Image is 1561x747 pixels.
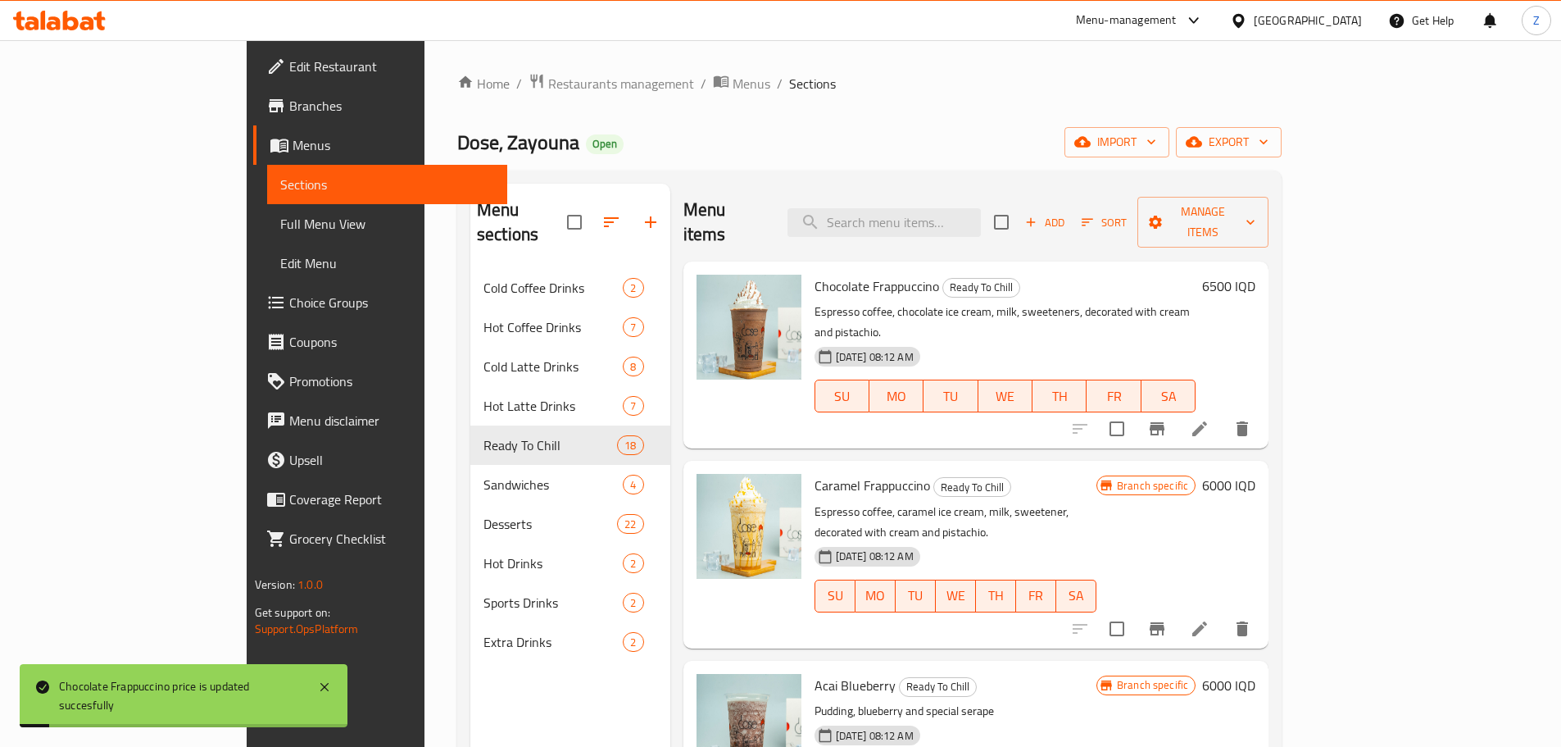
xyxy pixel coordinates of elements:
[1110,677,1195,693] span: Branch specific
[457,124,579,161] span: Dose, Zayouna
[483,435,617,455] span: Ready To Chill
[936,580,976,613] button: WE
[255,618,359,640] a: Support.OpsPlatform
[683,198,769,247] h2: Menu items
[701,74,706,93] li: /
[289,450,494,470] span: Upsell
[289,293,494,312] span: Choice Groups
[943,278,1019,297] span: Ready To Chill
[483,514,617,534] span: Desserts
[1190,419,1209,439] a: Edit menu item
[1016,580,1056,613] button: FR
[624,556,642,572] span: 2
[978,380,1032,412] button: WE
[477,198,567,247] h2: Menu sections
[483,357,623,376] div: Cold Latte Drinks
[253,480,507,519] a: Coverage Report
[1189,132,1268,153] span: export
[618,438,642,453] span: 18
[624,595,642,611] span: 2
[255,602,330,623] span: Get support on:
[529,73,694,94] a: Restaurants management
[984,205,1019,239] span: Select section
[815,473,930,498] span: Caramel Frappuccino
[470,622,670,662] div: Extra Drinks2
[902,584,929,608] span: TU
[1078,132,1156,153] span: import
[815,502,1096,543] p: Espresso coffee, caramel ice cream, milk, sweetener, decorated with cream and pistachio.
[289,529,494,549] span: Grocery Checklist
[470,504,670,544] div: Desserts22
[829,549,920,564] span: [DATE] 08:12 AM
[829,728,920,744] span: [DATE] 08:12 AM
[733,74,770,93] span: Menus
[942,584,969,608] span: WE
[1148,385,1189,408] span: SA
[617,514,643,534] div: items
[483,632,623,652] span: Extra Drinks
[1137,197,1268,248] button: Manage items
[1076,11,1177,30] div: Menu-management
[1150,202,1255,243] span: Manage items
[624,320,642,335] span: 7
[930,385,971,408] span: TU
[483,396,623,416] span: Hot Latte Drinks
[623,357,643,376] div: items
[900,677,976,696] span: Ready To Chill
[896,580,936,613] button: TU
[470,386,670,426] div: Hot Latte Drinks7
[470,307,670,347] div: Hot Coffee Drinks7
[470,262,670,668] nav: Menu sections
[631,203,670,242] button: Add section
[280,214,494,234] span: Full Menu View
[586,137,624,151] span: Open
[855,580,896,613] button: MO
[586,134,624,154] div: Open
[1176,127,1282,157] button: export
[1202,474,1255,497] h6: 6000 IQD
[470,465,670,504] div: Sandwiches4
[862,584,889,608] span: MO
[942,278,1020,298] div: Ready To Chill
[1082,213,1127,232] span: Sort
[1110,478,1195,494] span: Branch specific
[255,574,295,595] span: Version:
[1137,609,1177,649] button: Branch-specific-item
[253,86,507,125] a: Branches
[297,574,323,595] span: 1.0.0
[483,475,623,494] div: Sandwiches
[624,635,642,650] span: 2
[1039,385,1080,408] span: TH
[876,385,917,408] span: MO
[280,253,494,273] span: Edit Menu
[869,380,923,412] button: MO
[618,517,642,532] span: 22
[624,359,642,375] span: 8
[1064,127,1169,157] button: import
[267,165,507,204] a: Sections
[815,701,1096,722] p: Pudding, blueberry and special serape
[289,96,494,116] span: Branches
[713,73,770,94] a: Menus
[483,553,623,573] span: Hot Drinks
[787,208,981,237] input: search
[1141,380,1196,412] button: SA
[483,593,623,613] span: Sports Drinks
[1032,380,1087,412] button: TH
[1223,609,1262,649] button: delete
[592,203,631,242] span: Sort sections
[1019,210,1071,235] span: Add item
[253,440,507,480] a: Upsell
[1078,210,1131,235] button: Sort
[253,519,507,558] a: Grocery Checklist
[985,385,1026,408] span: WE
[1063,584,1090,608] span: SA
[483,278,623,298] div: Cold Coffee Drinks
[267,244,507,283] a: Edit Menu
[624,280,642,296] span: 2
[815,580,855,613] button: SU
[267,204,507,244] a: Full Menu View
[1100,412,1134,446] span: Select to update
